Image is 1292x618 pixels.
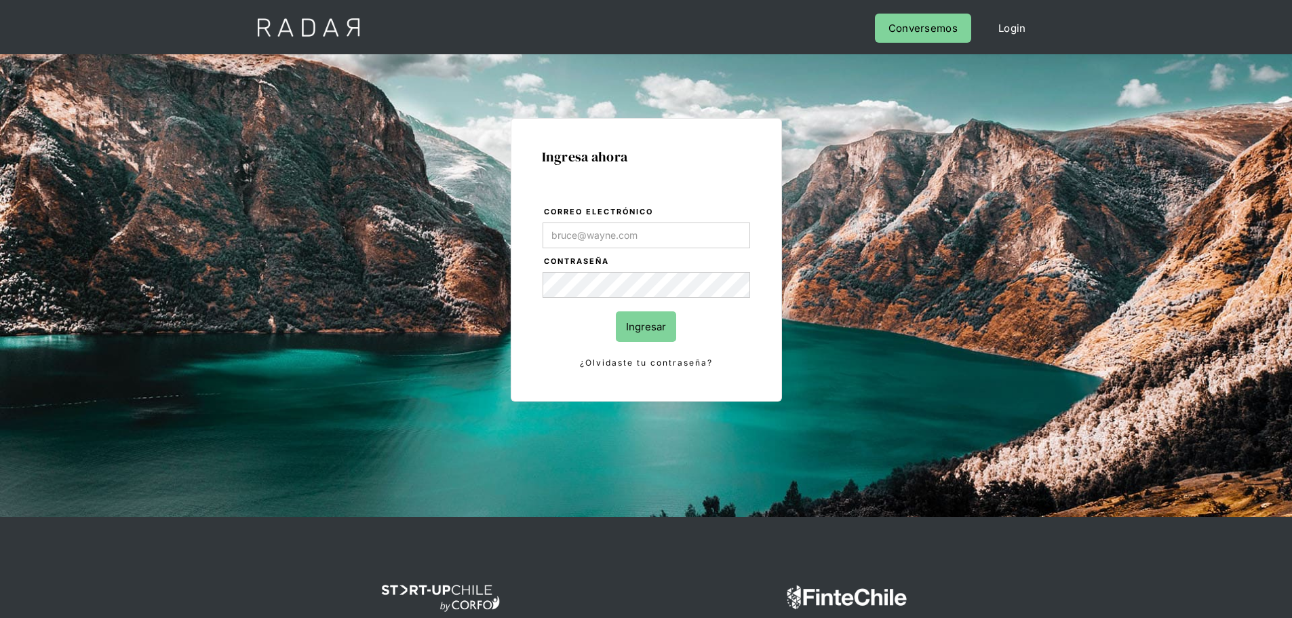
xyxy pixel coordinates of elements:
form: Login Form [542,205,751,370]
a: ¿Olvidaste tu contraseña? [543,355,750,370]
input: Ingresar [616,311,676,342]
a: Login [985,14,1040,43]
label: Contraseña [544,255,750,269]
label: Correo electrónico [544,206,750,219]
input: bruce@wayne.com [543,223,750,248]
a: Conversemos [875,14,971,43]
h1: Ingresa ahora [542,149,751,164]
